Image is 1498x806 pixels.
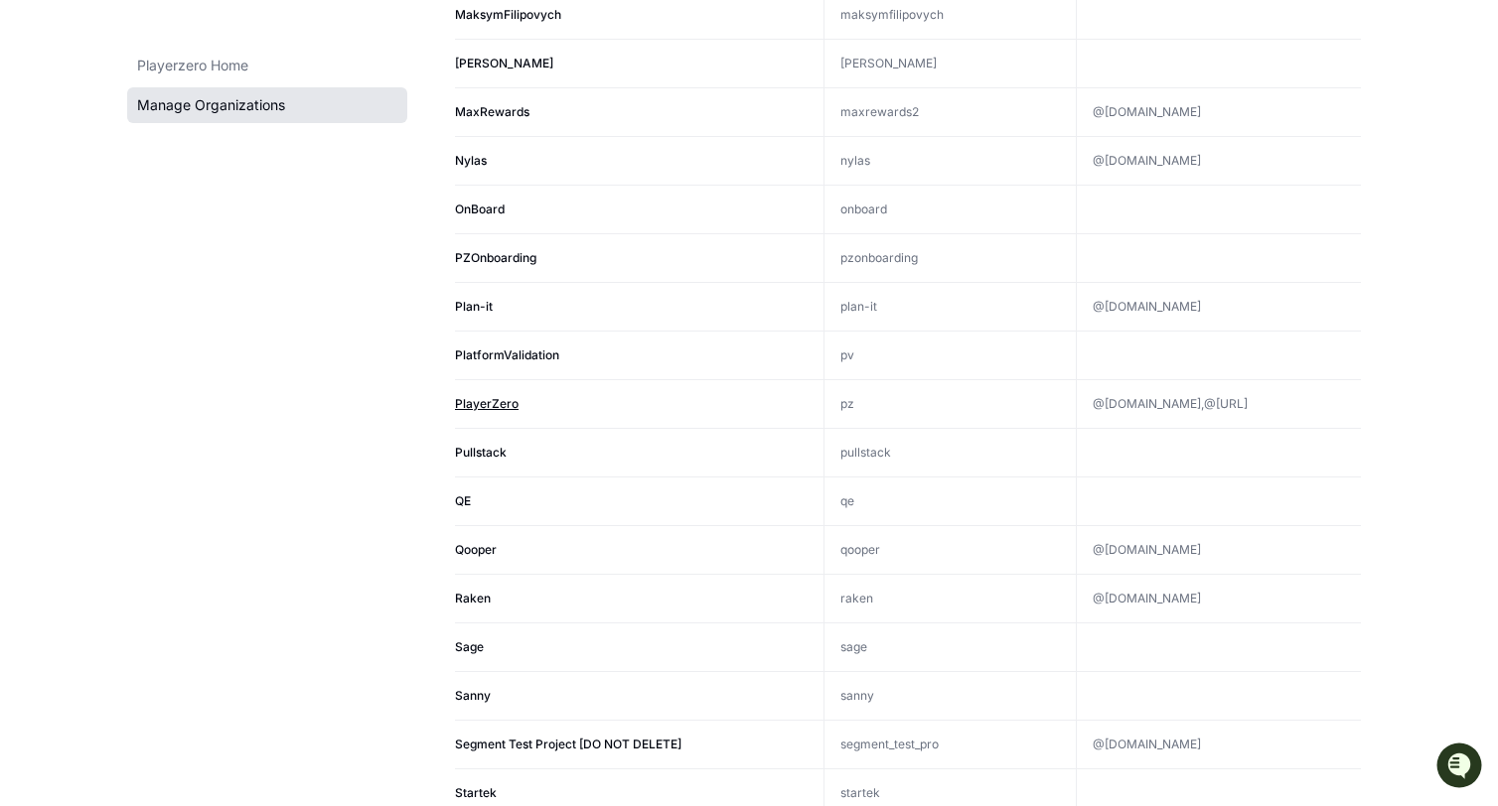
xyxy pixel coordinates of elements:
span: OnBoard [455,201,505,216]
span: Qooper [455,542,497,557]
span: Sage [455,639,484,654]
td: pullstack [824,428,1077,476]
td: segment_test_pro [824,720,1077,768]
span: @[DOMAIN_NAME] [1093,104,1201,119]
span: Plan-it [455,299,493,314]
div: We're available if you need us! [68,168,251,184]
button: Start new chat [338,154,362,178]
span: Startek [455,785,497,800]
td: raken [824,574,1077,622]
td: sanny [824,671,1077,720]
span: @[DOMAIN_NAME] [1093,299,1201,314]
span: Playerzero Home [137,56,248,75]
td: pv [824,331,1077,379]
span: , [1201,396,1204,411]
td: pzonboarding [824,233,1077,282]
span: @[DOMAIN_NAME] [1093,396,1204,411]
td: onboard [824,185,1077,233]
span: QE [455,493,471,508]
iframe: Open customer support [1434,740,1488,794]
span: PlayerZero [455,396,519,411]
td: sage [824,622,1077,671]
span: Manage Organizations [137,95,285,115]
img: 1756235613930-3d25f9e4-fa56-45dd-b3ad-e072dfbd1548 [20,148,56,184]
span: MaksymFilipovych [455,7,561,22]
div: Start new chat [68,148,326,168]
a: Playerzero Home [127,48,407,83]
span: Raken [455,591,491,605]
span: Nylas [455,153,487,168]
span: Pullstack [455,445,507,460]
span: [PERSON_NAME] [455,56,553,70]
td: qe [824,476,1077,525]
span: Segment Test Project [DO NOT DELETE] [455,737,681,751]
td: [PERSON_NAME] [824,39,1077,87]
span: Pylon [198,208,240,223]
span: @[DOMAIN_NAME] [1093,542,1201,557]
a: Powered byPylon [140,207,240,223]
span: @[DOMAIN_NAME] [1093,153,1201,168]
td: maxrewards2 [824,87,1077,136]
td: nylas [824,136,1077,185]
span: @[DOMAIN_NAME] [1093,591,1201,605]
td: pz [824,379,1077,428]
span: PZOnboarding [455,250,536,265]
span: MaxRewards [455,104,529,119]
td: qooper [824,525,1077,574]
a: Manage Organizations [127,87,407,123]
span: Sanny [455,688,491,703]
span: @[URL] [1204,396,1248,411]
td: plan-it [824,282,1077,331]
div: Welcome [20,79,362,111]
span: @[DOMAIN_NAME] [1093,737,1201,751]
img: PlayerZero [20,20,60,60]
span: PlatformValidation [455,347,559,362]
